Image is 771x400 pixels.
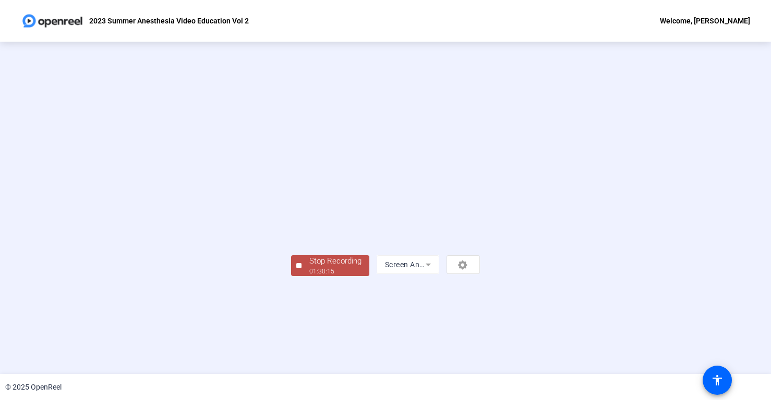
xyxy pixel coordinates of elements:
img: OpenReel logo [21,10,84,31]
div: 01:30:15 [309,267,362,276]
div: © 2025 OpenReel [5,382,62,393]
p: 2023 Summer Anesthesia Video Education Vol 2 [89,15,249,27]
div: Stop Recording [309,255,362,267]
button: Stop Recording01:30:15 [291,255,369,277]
div: Welcome, [PERSON_NAME] [660,15,750,27]
mat-icon: accessibility [711,374,724,386]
